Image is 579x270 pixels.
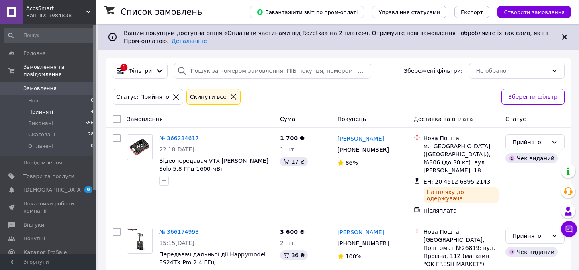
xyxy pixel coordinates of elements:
input: Пошук [4,28,94,43]
span: Відгуки [23,221,44,229]
span: 15:15[DATE] [159,240,194,246]
span: 2 шт. [280,240,296,246]
div: [GEOGRAPHIC_DATA], Поштомат №26819: вул. Проїзна, 112 (магазин "OK FRESH MARKET") [424,236,499,268]
span: Каталог ProSale [23,249,67,256]
a: № 366234617 [159,135,199,141]
span: 4 [91,108,94,116]
span: 100% [346,253,362,260]
span: Покупець [338,116,366,122]
span: [DEMOGRAPHIC_DATA] [23,186,83,194]
div: Не обрано [476,66,548,75]
span: Виконані [28,120,53,127]
div: [PHONE_NUMBER] [336,144,391,155]
span: 28 [88,131,94,138]
button: Експорт [454,6,490,18]
div: Чек виданий [505,247,558,257]
span: Головна [23,50,46,57]
span: 86% [346,160,358,166]
input: Пошук за номером замовлення, ПІБ покупця, номером телефону, Email, номером накладної [174,63,371,79]
span: 556 [85,120,94,127]
span: Замовлення [23,85,57,92]
span: 0 [91,143,94,150]
span: Статус [505,116,526,122]
div: Нова Пошта [424,134,499,142]
button: Завантажити звіт по пром-оплаті [250,6,364,18]
span: 0 [91,97,94,104]
span: Завантажити звіт по пром-оплаті [256,8,358,16]
div: Ваш ID: 3984838 [26,12,96,19]
span: Зберегти фільтр [508,92,558,101]
span: Доставка та оплата [414,116,473,122]
a: Фото товару [127,228,153,254]
span: Замовлення [127,116,163,122]
span: 9 [84,186,92,193]
h1: Список замовлень [121,7,202,17]
div: [PHONE_NUMBER] [336,238,391,249]
button: Створити замовлення [497,6,571,18]
div: 36 ₴ [280,250,308,260]
a: № 366174993 [159,229,199,235]
a: Створити замовлення [489,8,571,15]
div: Cкинути все [188,92,228,101]
a: [PERSON_NAME] [338,228,384,236]
span: Показники роботи компанії [23,200,74,215]
span: Повідомлення [23,159,62,166]
button: Зберегти фільтр [501,89,565,105]
a: Детальніше [172,38,207,44]
span: 3 600 ₴ [280,229,305,235]
div: Нова Пошта [424,228,499,236]
span: Збережені фільтри: [404,67,462,75]
div: Прийнято [512,138,548,147]
span: 1 700 ₴ [280,135,305,141]
div: Статус: Прийнято [115,92,171,101]
span: 22:18[DATE] [159,146,194,153]
div: Післяплата [424,207,499,215]
span: Скасовані [28,131,55,138]
a: Фото товару [127,134,153,160]
span: Оплачені [28,143,53,150]
div: Чек виданий [505,153,558,163]
div: Прийнято [512,231,548,240]
span: Нові [28,97,40,104]
button: Чат з покупцем [561,221,577,237]
span: Вашим покупцям доступна опція «Оплатити частинами від Rozetka» на 2 платежі. Отримуйте нові замов... [124,30,548,44]
span: Товари та послуги [23,173,74,180]
a: [PERSON_NAME] [338,135,384,143]
span: Прийняті [28,108,53,116]
span: Експорт [461,9,483,15]
span: Створити замовлення [504,9,565,15]
span: Покупці [23,235,45,242]
button: Управління статусами [372,6,446,18]
span: Фільтри [128,67,152,75]
a: Відеопередавач VTX [PERSON_NAME] Solo 5.8 ГГц 1600 мВт [159,157,268,172]
div: 17 ₴ [280,157,308,166]
div: м. [GEOGRAPHIC_DATA] ([GEOGRAPHIC_DATA].), №306 (до 30 кг): вул. [PERSON_NAME], 18 [424,142,499,174]
span: 1 шт. [280,146,296,153]
img: Фото товару [127,228,152,253]
div: На шляху до одержувача [424,187,499,203]
span: Замовлення та повідомлення [23,63,96,78]
span: Управління статусами [378,9,440,15]
span: AccsSmart [26,5,86,12]
a: Передавач дальньої дії Happymodel ES24TX Pro 2.4 ГГц [159,251,266,266]
span: ЕН: 20 4512 6895 2143 [424,178,491,185]
img: Фото товару [127,135,152,160]
span: Cума [280,116,295,122]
